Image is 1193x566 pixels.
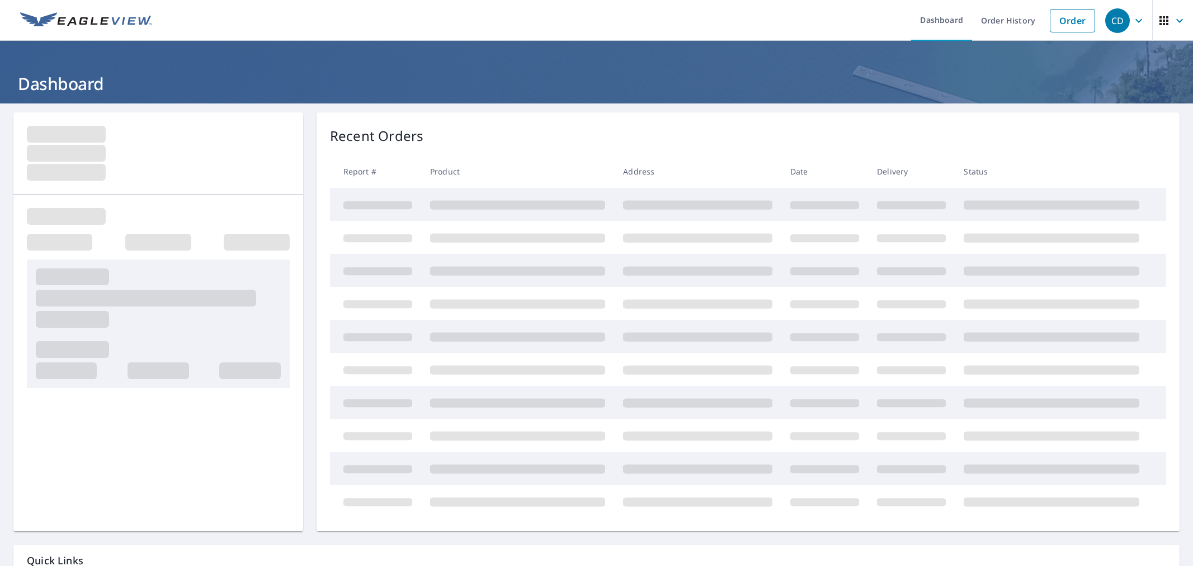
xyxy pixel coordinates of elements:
[614,155,781,188] th: Address
[13,72,1180,95] h1: Dashboard
[20,12,152,29] img: EV Logo
[955,155,1148,188] th: Status
[421,155,614,188] th: Product
[1105,8,1130,33] div: CD
[781,155,868,188] th: Date
[868,155,955,188] th: Delivery
[330,155,421,188] th: Report #
[330,126,424,146] p: Recent Orders
[1050,9,1095,32] a: Order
